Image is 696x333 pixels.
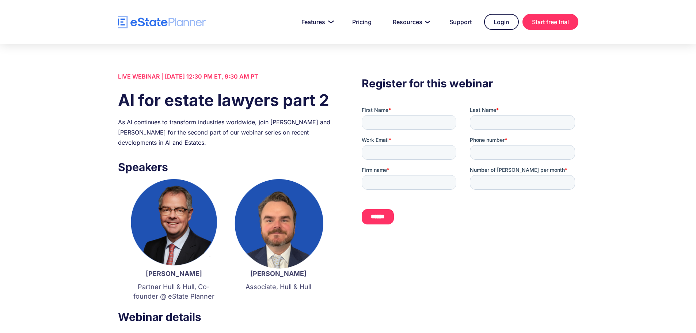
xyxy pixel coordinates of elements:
[118,89,334,111] h1: AI for estate lawyers part 2
[146,270,202,277] strong: [PERSON_NAME]
[343,15,380,29] a: Pricing
[362,75,578,92] h3: Register for this webinar
[118,309,334,325] h3: Webinar details
[118,159,334,175] h3: Speakers
[522,14,578,30] a: Start free trial
[384,15,437,29] a: Resources
[118,71,334,82] div: LIVE WEBINAR | [DATE] 12:30 PM ET, 9:30 AM PT
[484,14,519,30] a: Login
[362,106,578,231] iframe: Form 0
[129,282,219,301] p: Partner Hull & Hull, Co-founder @ eState Planner
[250,270,307,277] strong: [PERSON_NAME]
[293,15,340,29] a: Features
[118,16,206,29] a: home
[233,282,323,292] p: Associate, Hull & Hull
[118,117,334,148] div: As AI continues to transform industries worldwide, join [PERSON_NAME] and [PERSON_NAME] for the s...
[441,15,480,29] a: Support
